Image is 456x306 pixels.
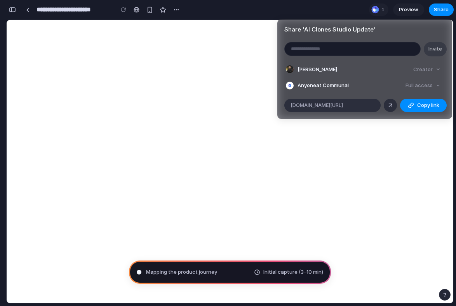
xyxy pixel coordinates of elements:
[400,99,447,112] button: Copy link
[298,66,337,73] span: [PERSON_NAME]
[284,25,445,34] h4: Share ' AI Clones Studio Update '
[291,101,343,109] span: [DOMAIN_NAME][URL]
[417,101,439,109] span: Copy link
[298,82,349,89] span: Anyone at Communal
[284,99,381,112] div: [DOMAIN_NAME][URL]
